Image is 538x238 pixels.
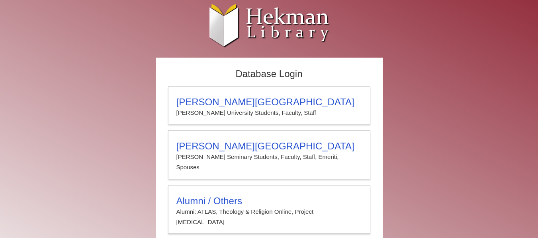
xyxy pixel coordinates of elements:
[168,86,370,124] a: [PERSON_NAME][GEOGRAPHIC_DATA][PERSON_NAME] University Students, Faculty, Staff
[176,152,362,173] p: [PERSON_NAME] Seminary Students, Faculty, Staff, Emeriti, Spouses
[176,141,362,152] h3: [PERSON_NAME][GEOGRAPHIC_DATA]
[176,108,362,118] p: [PERSON_NAME] University Students, Faculty, Staff
[176,207,362,228] p: Alumni: ATLAS, Theology & Religion Online, Project [MEDICAL_DATA]
[176,195,362,207] h3: Alumni / Others
[164,66,374,82] h2: Database Login
[176,195,362,228] summary: Alumni / OthersAlumni: ATLAS, Theology & Religion Online, Project [MEDICAL_DATA]
[168,130,370,179] a: [PERSON_NAME][GEOGRAPHIC_DATA][PERSON_NAME] Seminary Students, Faculty, Staff, Emeriti, Spouses
[176,97,362,108] h3: [PERSON_NAME][GEOGRAPHIC_DATA]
